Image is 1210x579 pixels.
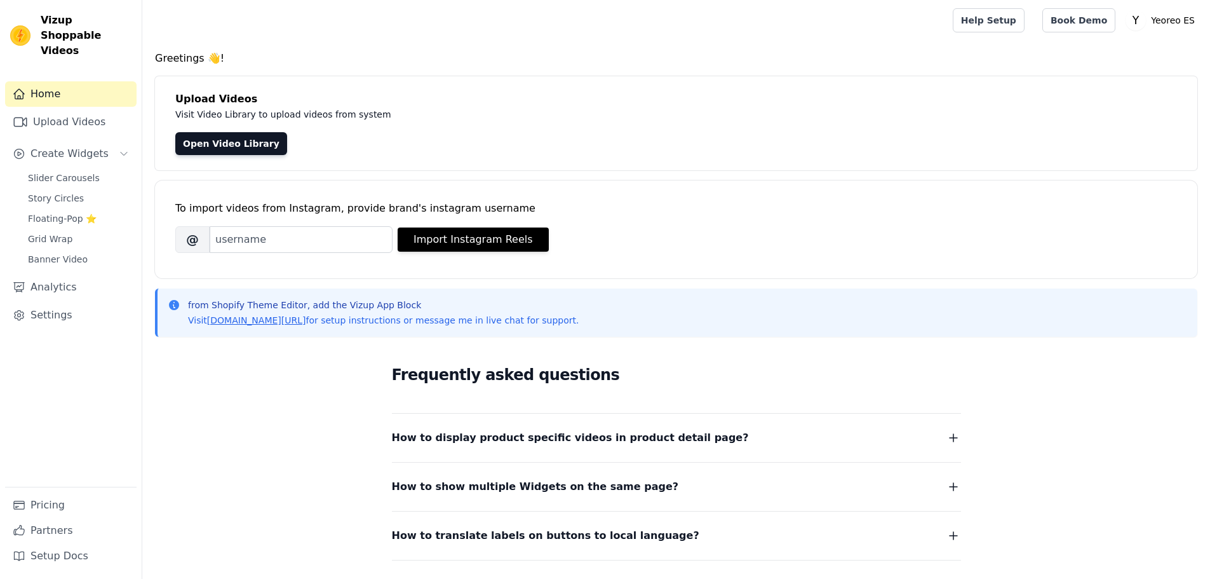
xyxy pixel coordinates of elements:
[5,81,137,107] a: Home
[20,189,137,207] a: Story Circles
[392,527,699,545] span: How to translate labels on buttons to local language?
[175,107,744,122] p: Visit Video Library to upload videos from system
[1146,9,1200,32] p: Yeoreo ES
[1132,14,1139,27] text: Y
[20,169,137,187] a: Slider Carousels
[392,429,749,447] span: How to display product specific videos in product detail page?
[5,493,137,518] a: Pricing
[5,518,137,543] a: Partners
[207,315,306,325] a: [DOMAIN_NAME][URL]
[188,314,579,327] p: Visit for setup instructions or message me in live chat for support.
[392,478,961,496] button: How to show multiple Widgets on the same page?
[28,212,97,225] span: Floating-Pop ⭐
[20,230,137,248] a: Grid Wrap
[5,141,137,167] button: Create Widgets
[1126,9,1200,32] button: Y Yeoreo ES
[5,109,137,135] a: Upload Videos
[953,8,1025,32] a: Help Setup
[175,226,210,253] span: @
[41,13,131,58] span: Vizup Shoppable Videos
[28,233,72,245] span: Grid Wrap
[30,146,109,161] span: Create Widgets
[5,543,137,569] a: Setup Docs
[175,132,287,155] a: Open Video Library
[392,362,961,388] h2: Frequently asked questions
[28,172,100,184] span: Slider Carousels
[398,228,549,252] button: Import Instagram Reels
[392,429,961,447] button: How to display product specific videos in product detail page?
[5,275,137,300] a: Analytics
[210,226,393,253] input: username
[1042,8,1115,32] a: Book Demo
[155,51,1197,66] h4: Greetings 👋!
[5,303,137,328] a: Settings
[175,92,1177,107] h4: Upload Videos
[20,210,137,228] a: Floating-Pop ⭐
[28,253,88,266] span: Banner Video
[28,192,84,205] span: Story Circles
[188,299,579,311] p: from Shopify Theme Editor, add the Vizup App Block
[392,527,961,545] button: How to translate labels on buttons to local language?
[392,478,679,496] span: How to show multiple Widgets on the same page?
[175,201,1177,216] div: To import videos from Instagram, provide brand's instagram username
[10,25,30,46] img: Vizup
[20,250,137,268] a: Banner Video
